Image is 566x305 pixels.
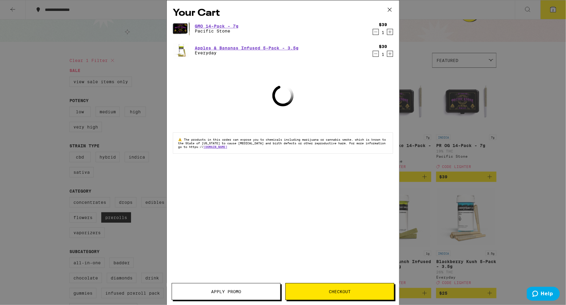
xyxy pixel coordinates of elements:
a: Apples & Bananas Infused 5-Pack - 3.5g [195,46,298,50]
div: 1 [379,30,387,35]
button: Increment [387,29,393,35]
span: Checkout [329,290,351,294]
div: $39 [379,22,387,27]
img: Pacific Stone - GMO 14-Pack - 7g [173,20,190,37]
p: Pacific Stone [195,29,238,33]
h2: Your Cart [173,6,393,20]
iframe: Opens a widget where you can find more information [527,287,560,302]
button: Decrement [373,29,379,35]
span: The products in this order can expose you to chemicals including marijuana or cannabis smoke, whi... [178,138,386,149]
span: Apply Promo [211,290,241,294]
div: $30 [379,44,387,49]
div: 1 [379,52,387,57]
img: Everyday - Apples & Bananas Infused 5-Pack - 3.5g [173,42,190,59]
button: Increment [387,51,393,57]
span: ⚠️ [178,138,184,141]
button: Decrement [373,51,379,57]
a: GMO 14-Pack - 7g [195,24,238,29]
button: Checkout [285,283,394,300]
button: Apply Promo [172,283,281,300]
p: Everyday [195,50,298,55]
a: [DOMAIN_NAME] [204,145,227,149]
